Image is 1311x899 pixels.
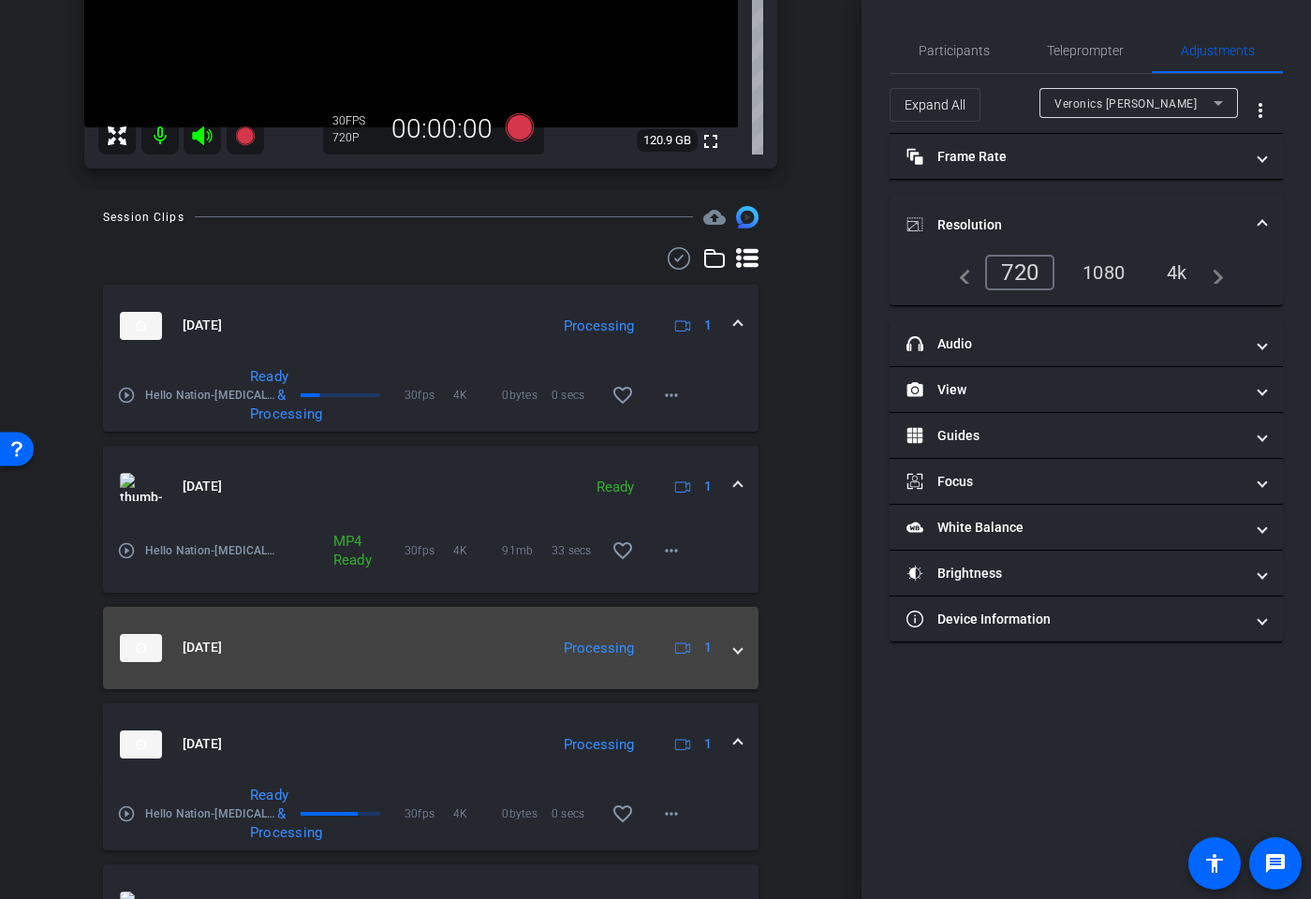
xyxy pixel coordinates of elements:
[117,541,136,560] mat-icon: play_circle_outline
[103,208,184,227] div: Session Clips
[906,380,1244,400] mat-panel-title: View
[502,541,551,560] span: 91mb
[502,804,551,823] span: 0bytes
[890,367,1283,412] mat-expansion-panel-header: View
[1047,44,1124,57] span: Teleprompter
[183,734,222,754] span: [DATE]
[145,386,280,405] span: Hello Nation-[MEDICAL_DATA] Behavioral and Educational Service-2025-10-08-15-11-40-418-0
[637,129,698,152] span: 120.9 GB
[405,804,453,823] span: 30fps
[919,44,990,57] span: Participants
[554,316,643,337] div: Processing
[736,206,759,228] img: Session clips
[103,607,759,689] mat-expansion-panel-header: thumb-nail[DATE]Processing1
[145,541,280,560] span: Hello Nation-[MEDICAL_DATA] Behavioral and Educational Service-2025-10-08-15-10-53-842-0
[332,130,379,145] div: 720P
[1249,99,1272,122] mat-icon: more_vert
[405,541,453,560] span: 30fps
[611,384,634,406] mat-icon: favorite_border
[183,477,222,496] span: [DATE]
[704,477,712,496] span: 1
[906,610,1244,629] mat-panel-title: Device Information
[1153,257,1201,288] div: 4k
[611,539,634,562] mat-icon: favorite_border
[890,88,980,122] button: Expand All
[241,786,295,842] div: Ready & Processing
[1201,261,1224,284] mat-icon: navigate_next
[552,804,600,823] span: 0 secs
[1203,852,1226,875] mat-icon: accessibility
[552,386,600,405] span: 0 secs
[906,334,1244,354] mat-panel-title: Audio
[103,528,759,593] div: thumb-nail[DATE]Ready1
[906,472,1244,492] mat-panel-title: Focus
[660,384,683,406] mat-icon: more_horiz
[890,255,1283,305] div: Resolution
[906,518,1244,538] mat-panel-title: White Balance
[1068,257,1139,288] div: 1080
[587,477,643,498] div: Ready
[890,134,1283,179] mat-expansion-panel-header: Frame Rate
[660,803,683,825] mat-icon: more_horiz
[905,87,965,123] span: Expand All
[985,255,1054,290] div: 720
[949,261,971,284] mat-icon: navigate_before
[379,113,505,145] div: 00:00:00
[1054,97,1197,111] span: Veronics [PERSON_NAME]
[906,426,1244,446] mat-panel-title: Guides
[703,206,726,228] mat-icon: cloud_upload
[704,638,712,657] span: 1
[890,321,1283,366] mat-expansion-panel-header: Audio
[103,285,759,367] mat-expansion-panel-header: thumb-nail[DATE]Processing1
[241,367,295,423] div: Ready & Processing
[103,703,759,786] mat-expansion-panel-header: thumb-nail[DATE]Processing1
[1238,88,1283,133] button: More Options for Adjustments Panel
[324,532,361,569] div: MP4 Ready
[145,804,280,823] span: Hello Nation-[MEDICAL_DATA] Behavioral and Educational Service-2025-10-08-15-06-33-032-0
[1264,852,1287,875] mat-icon: message
[453,804,502,823] span: 4K
[120,730,162,759] img: thumb-nail
[183,638,222,657] span: [DATE]
[554,734,643,756] div: Processing
[1181,44,1255,57] span: Adjustments
[346,114,365,127] span: FPS
[890,195,1283,255] mat-expansion-panel-header: Resolution
[700,130,722,153] mat-icon: fullscreen
[332,113,379,128] div: 30
[890,505,1283,550] mat-expansion-panel-header: White Balance
[703,206,726,228] span: Destinations for your clips
[890,413,1283,458] mat-expansion-panel-header: Guides
[183,316,222,335] span: [DATE]
[906,564,1244,583] mat-panel-title: Brightness
[890,551,1283,596] mat-expansion-panel-header: Brightness
[103,446,759,528] mat-expansion-panel-header: thumb-nail[DATE]Ready1
[117,804,136,823] mat-icon: play_circle_outline
[103,786,759,850] div: thumb-nail[DATE]Processing1
[453,541,502,560] span: 4K
[890,459,1283,504] mat-expansion-panel-header: Focus
[453,386,502,405] span: 4K
[554,638,643,659] div: Processing
[906,147,1244,167] mat-panel-title: Frame Rate
[502,386,551,405] span: 0bytes
[611,803,634,825] mat-icon: favorite_border
[552,541,600,560] span: 33 secs
[117,386,136,405] mat-icon: play_circle_outline
[660,539,683,562] mat-icon: more_horiz
[120,473,162,501] img: thumb-nail
[405,386,453,405] span: 30fps
[704,734,712,754] span: 1
[120,634,162,662] img: thumb-nail
[103,367,759,432] div: thumb-nail[DATE]Processing1
[890,597,1283,641] mat-expansion-panel-header: Device Information
[120,312,162,340] img: thumb-nail
[906,215,1244,235] mat-panel-title: Resolution
[704,316,712,335] span: 1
